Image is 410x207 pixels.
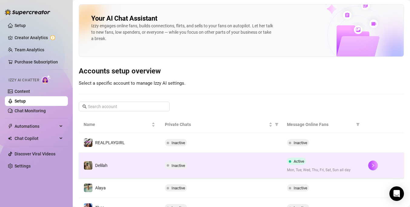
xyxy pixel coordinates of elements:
[15,23,26,28] a: Setup
[15,108,46,113] a: Chat Monitoring
[91,14,157,23] h2: Your AI Chat Assistant
[294,141,307,145] span: Inactive
[371,163,375,168] span: right
[42,75,51,84] img: AI Chatter
[84,121,150,128] span: Name
[8,124,13,129] span: thunderbolt
[294,186,307,190] span: Inactive
[95,163,108,168] span: Delilah
[274,120,280,129] span: filter
[15,89,30,94] a: Content
[287,121,354,128] span: Message Online Fans
[79,66,404,76] h3: Accounts setup overview
[95,185,106,190] span: Alaya
[84,161,92,170] img: Delilah
[15,47,44,52] a: Team Analytics
[275,123,278,126] span: filter
[5,9,50,15] img: logo-BBDzfeDw.svg
[91,23,273,42] div: Izzy engages online fans, builds connections, flirts, and sells to your fans on autopilot. Let he...
[84,138,92,147] img: REALPLAYGIRL
[15,33,63,42] a: Creator Analytics exclamation-circle
[15,99,26,103] a: Setup
[15,151,55,156] a: Discover Viral Videos
[172,186,185,190] span: Inactive
[84,184,92,192] img: Alaya
[368,161,378,170] button: right
[8,136,12,141] img: Chat Copilot
[172,141,185,145] span: Inactive
[8,77,39,83] span: Izzy AI Chatter
[15,134,58,143] span: Chat Copilot
[389,186,404,201] div: Open Intercom Messenger
[15,59,58,64] a: Purchase Subscription
[356,123,360,126] span: filter
[160,116,282,133] th: Private Chats
[15,121,58,131] span: Automations
[82,104,87,109] span: search
[95,140,125,145] span: REALPLAYGIRL
[79,116,160,133] th: Name
[294,159,304,164] span: Active
[165,121,267,128] span: Private Chats
[172,163,185,168] span: Inactive
[15,164,31,168] a: Settings
[355,120,361,129] span: filter
[88,103,161,110] input: Search account
[79,80,185,86] span: Select a specific account to manage Izzy AI settings.
[287,167,358,173] span: Mon, Tue, Wed, Thu, Fri, Sat, Sun all day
